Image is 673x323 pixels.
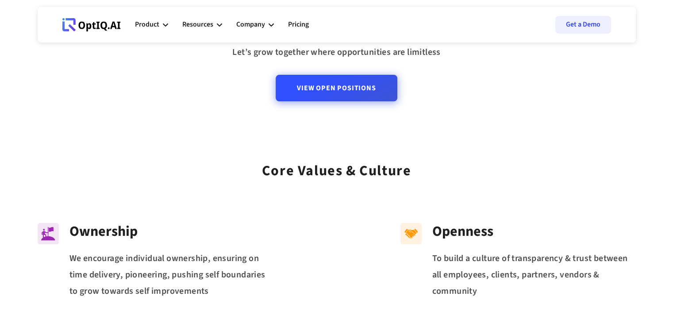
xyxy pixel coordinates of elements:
div: Product [135,12,168,38]
div: Let’s grow together where opportunities are limitless [232,44,440,61]
a: Get a Demo [555,16,611,34]
div: Resources [182,12,222,38]
div: We encourage individual ownership, ensuring on time delivery, pioneering, pushing self boundaries... [69,250,273,299]
a: View Open Positions [276,75,397,101]
div: Ownership [69,223,273,240]
a: Pricing [288,12,309,38]
div: Company [236,19,265,31]
div: Product [135,19,159,31]
div: Core values & Culture [262,151,411,182]
div: Resources [182,19,213,31]
div: To build a culture of transparency & trust between all employees, clients, partners, vendors & co... [432,250,636,299]
a: Webflow Homepage [62,12,121,38]
div: Openness [432,223,636,240]
div: Company [236,12,274,38]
